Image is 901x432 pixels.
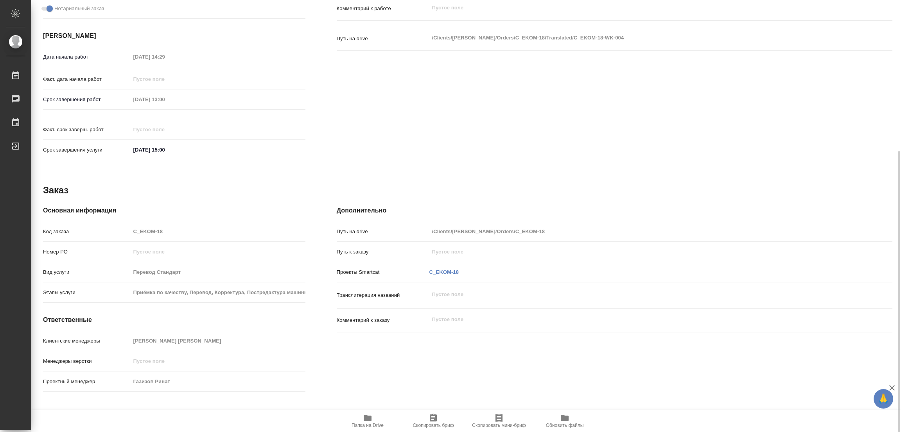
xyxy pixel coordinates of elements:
h4: Ответственные [43,315,305,325]
input: Пустое поле [131,124,199,135]
input: Пустое поле [131,246,305,257]
p: Факт. дата начала работ [43,75,131,83]
input: Пустое поле [131,73,199,85]
p: Дата начала работ [43,53,131,61]
p: Путь к заказу [337,248,429,256]
p: Комментарий к заказу [337,316,429,324]
span: Скопировать мини-бриф [472,423,526,428]
input: Пустое поле [131,355,305,367]
p: Этапы услуги [43,289,131,296]
h4: Основная информация [43,206,305,215]
textarea: /Clients/[PERSON_NAME]/Orders/C_EKOM-18/Translated/C_EKOM-18-WK-004 [429,31,846,45]
input: Пустое поле [131,287,305,298]
input: Пустое поле [429,226,846,237]
p: Факт. срок заверш. работ [43,126,131,134]
p: Проекты Smartcat [337,268,429,276]
span: Нотариальный заказ [54,5,104,12]
input: Пустое поле [429,246,846,257]
button: 🙏 [874,389,893,409]
button: Скопировать бриф [400,410,466,432]
input: Пустое поле [131,51,199,62]
input: Пустое поле [131,376,305,387]
button: Обновить файлы [532,410,598,432]
h4: [PERSON_NAME] [43,31,305,41]
p: Проектный менеджер [43,378,131,386]
button: Папка на Drive [335,410,400,432]
button: Скопировать мини-бриф [466,410,532,432]
input: Пустое поле [131,335,305,346]
p: Менеджеры верстки [43,357,131,365]
input: Пустое поле [131,94,199,105]
p: Вид услуги [43,268,131,276]
h4: Дополнительно [337,206,892,215]
h2: Заказ [43,184,68,196]
p: Комментарий к работе [337,5,429,12]
input: Пустое поле [131,266,305,278]
p: Код заказа [43,228,131,236]
span: Скопировать бриф [413,423,454,428]
p: Клиентские менеджеры [43,337,131,345]
p: Транслитерация названий [337,291,429,299]
span: 🙏 [877,391,890,407]
p: Путь на drive [337,35,429,43]
input: Пустое поле [131,226,305,237]
p: Путь на drive [337,228,429,236]
span: Папка на Drive [352,423,384,428]
a: C_EKOM-18 [429,269,459,275]
p: Номер РО [43,248,131,256]
p: Срок завершения услуги [43,146,131,154]
p: Срок завершения работ [43,96,131,104]
input: ✎ Введи что-нибудь [131,144,199,155]
span: Обновить файлы [546,423,584,428]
